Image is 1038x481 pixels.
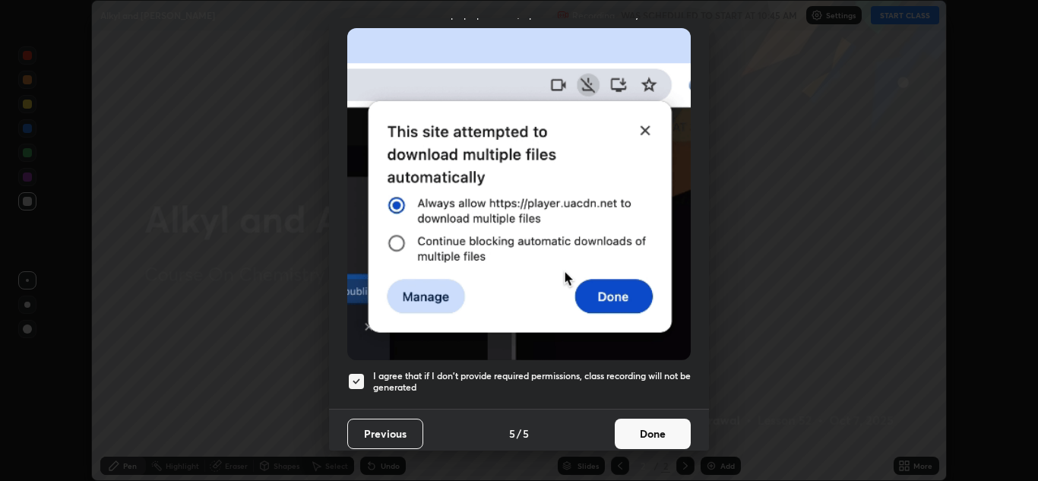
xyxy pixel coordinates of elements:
h4: 5 [523,426,529,441]
button: Done [615,419,691,449]
button: Previous [347,419,423,449]
h4: / [517,426,521,441]
h5: I agree that if I don't provide required permissions, class recording will not be generated [373,370,691,394]
h4: 5 [509,426,515,441]
img: downloads-permission-blocked.gif [347,28,691,360]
